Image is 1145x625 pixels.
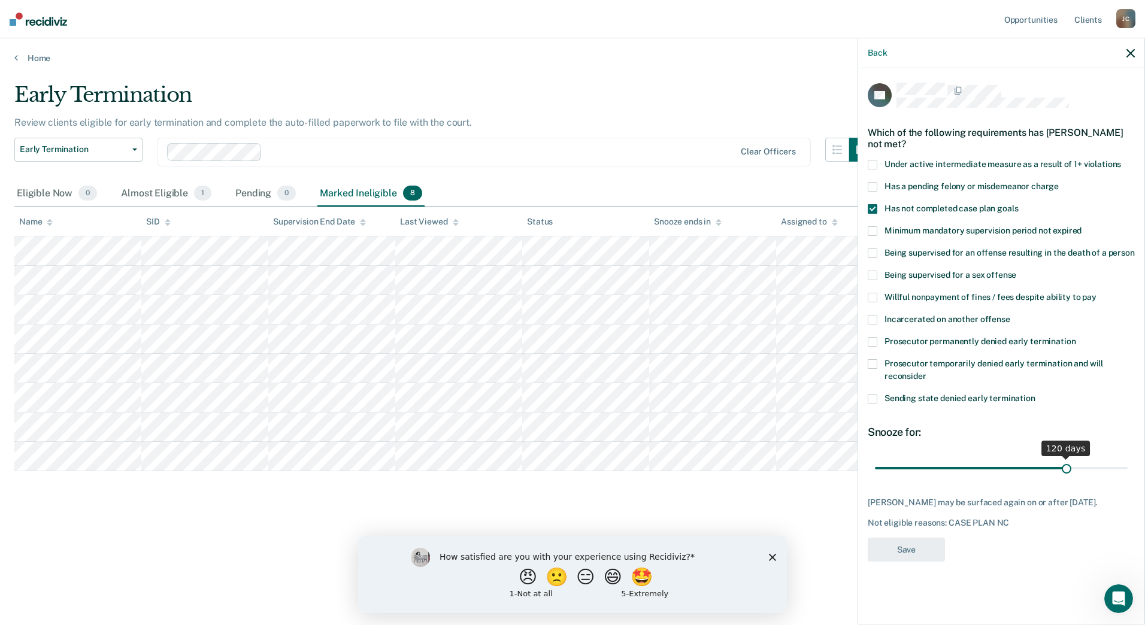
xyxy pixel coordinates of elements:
[19,217,53,227] div: Name
[358,536,787,613] iframe: Survey by Kim from Recidiviz
[1041,441,1091,456] div: 120 days
[277,186,296,201] span: 0
[194,186,211,201] span: 1
[14,117,472,128] p: Review clients eligible for early termination and complete the auto-filled paperwork to file with...
[1116,9,1135,28] div: J C
[403,186,422,201] span: 8
[20,144,128,154] span: Early Termination
[885,292,1096,302] span: Willful nonpayment of fines / fees despite ability to pay
[885,270,1016,280] span: Being supervised for a sex offense
[400,217,458,227] div: Last Viewed
[78,186,97,201] span: 0
[885,359,1103,381] span: Prosecutor temporarily denied early termination and will reconsider
[868,518,1135,528] div: Not eligible reasons: CASE PLAN NC
[885,204,1018,213] span: Has not completed case plan goals
[10,13,67,26] img: Recidiviz
[1104,584,1133,613] iframe: Intercom live chat
[868,426,1135,439] div: Snooze for:
[233,181,298,207] div: Pending
[885,336,1076,346] span: Prosecutor permanently denied early termination
[527,217,553,227] div: Status
[885,393,1035,403] span: Sending state denied early termination
[14,53,1131,63] a: Home
[868,117,1135,159] div: Which of the following requirements has [PERSON_NAME] not met?
[119,181,214,207] div: Almost Eligible
[14,181,99,207] div: Eligible Now
[885,159,1121,169] span: Under active intermediate measure as a result of 1+ violations
[654,217,722,227] div: Snooze ends in
[885,226,1082,235] span: Minimum mandatory supervision period not expired
[146,217,171,227] div: SID
[317,181,425,207] div: Marked Ineligible
[885,181,1059,191] span: Has a pending felony or misdemeanor charge
[741,147,796,157] div: Clear officers
[885,248,1135,257] span: Being supervised for an offense resulting in the death of a person
[868,48,887,58] button: Back
[885,314,1010,324] span: Incarcerated on another offense
[781,217,837,227] div: Assigned to
[868,497,1135,508] div: [PERSON_NAME] may be surfaced again on or after [DATE].
[868,538,945,562] button: Save
[273,217,366,227] div: Supervision End Date
[14,83,873,117] div: Early Termination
